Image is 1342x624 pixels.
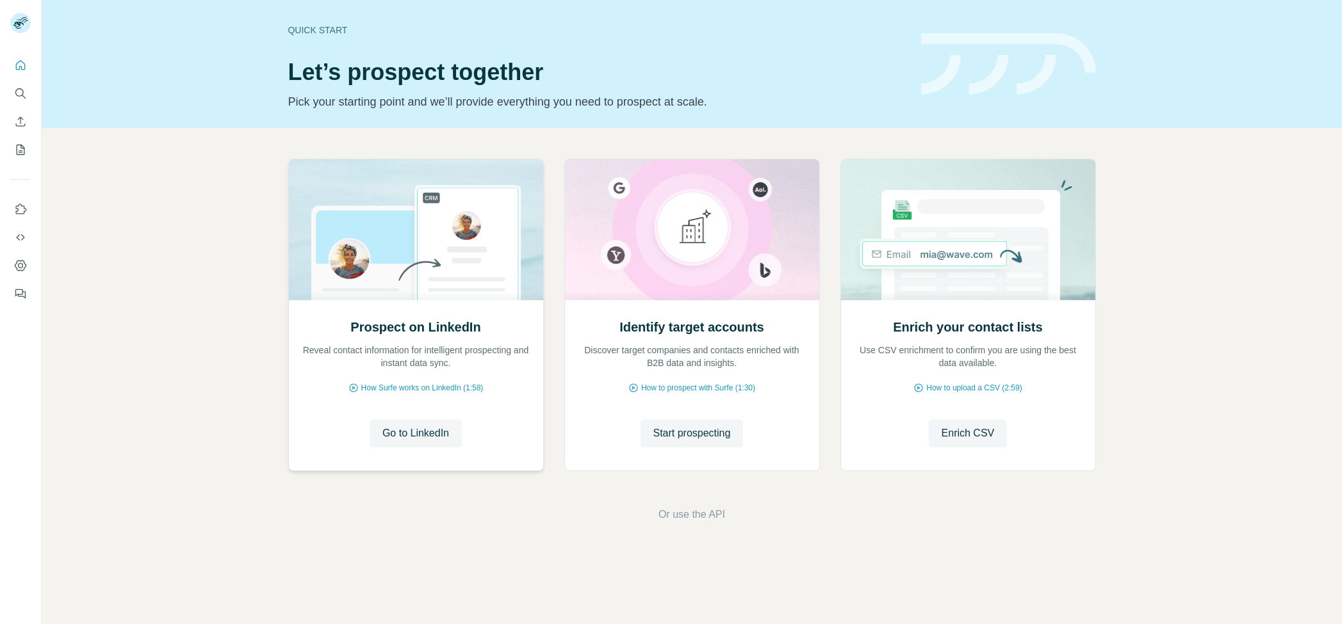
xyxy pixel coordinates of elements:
[382,426,449,441] span: Go to LinkedIn
[302,344,530,369] p: Reveal contact information for intelligent prospecting and instant data sync.
[929,419,1008,447] button: Enrich CSV
[921,33,1096,95] img: banner
[659,507,725,522] button: Or use the API
[370,419,462,447] button: Go to LinkedIn
[564,159,820,300] img: Identify target accounts
[10,138,31,161] button: My lists
[350,318,480,336] h2: Prospect on LinkedIn
[361,382,484,394] span: How Surfe works on LinkedIn (1:58)
[10,254,31,277] button: Dashboard
[10,282,31,305] button: Feedback
[578,344,806,369] p: Discover target companies and contacts enriched with B2B data and insights.
[840,159,1096,300] img: Enrich your contact lists
[854,344,1083,369] p: Use CSV enrichment to confirm you are using the best data available.
[10,198,31,221] button: Use Surfe on LinkedIn
[653,426,731,441] span: Start prospecting
[942,426,995,441] span: Enrich CSV
[893,318,1042,336] h2: Enrich your contact lists
[10,226,31,249] button: Use Surfe API
[10,110,31,133] button: Enrich CSV
[288,60,906,85] h1: Let’s prospect together
[619,318,764,336] h2: Identify target accounts
[926,382,1022,394] span: How to upload a CSV (2:59)
[641,419,744,447] button: Start prospecting
[10,54,31,77] button: Quick start
[288,93,906,111] p: Pick your starting point and we’ll provide everything you need to prospect at scale.
[288,24,906,36] div: Quick start
[288,159,544,300] img: Prospect on LinkedIn
[10,82,31,105] button: Search
[641,382,755,394] span: How to prospect with Surfe (1:30)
